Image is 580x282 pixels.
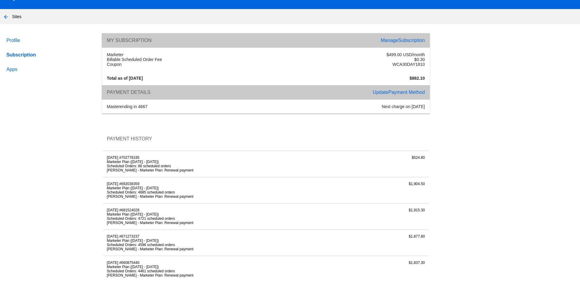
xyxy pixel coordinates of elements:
div: [DATE] #660875440 [103,261,320,277]
span: Payment Details [107,90,151,95]
li: Scheduled Orders: 4596 scheduled orders [107,243,317,247]
li: [PERSON_NAME] - Marketer Plan: Renewal payment [107,273,317,277]
div: $0.30 [266,57,428,62]
div: [DATE] #681524028 [103,208,320,225]
li: Marketer Plan ([DATE] - [DATE]) [107,186,317,190]
mat-icon: arrow_back [2,13,10,21]
li: Marketer Plan ([DATE] - [DATE]) [107,265,317,269]
a: Subscription [5,48,92,62]
a: ManageSubscription [381,38,425,43]
div: Billable Scheduled Order Fee [103,57,266,62]
div: $1,837.30 [320,261,428,277]
span: Subscription [398,38,425,43]
li: Marketer Plan ([DATE] - [DATE]) [107,160,317,164]
span: Payment Method [388,90,425,95]
strong: $882.10 [410,76,425,81]
li: [PERSON_NAME] - Marketer Plan: Renewal payment [107,194,317,199]
li: Marketer Plan ([DATE] - [DATE]) [107,239,317,243]
strong: Total as of [DATE] [107,76,143,81]
div: [DATE] #692038359 [103,182,320,199]
li: [PERSON_NAME] - Marketer Plan: Renewal payment [107,221,317,225]
div: $524.80 [320,155,428,172]
div: $1,915.30 [320,208,428,225]
span: master [107,104,120,109]
span: My Subscription [107,38,152,43]
div: $499.00 USD/month [266,52,428,57]
div: [DATE] #671273237 [103,234,320,251]
li: Scheduled Orders: 4685 scheduled orders [107,190,317,194]
div: WCA30DAY1810 [266,62,428,67]
a: UpdatePayment Method [373,90,425,95]
div: Coupon [103,62,266,67]
li: Marketer Plan ([DATE] - [DATE]) [107,212,317,216]
div: Next charge on [DATE] [266,104,428,109]
div: ending in 4667 [103,104,266,109]
li: Scheduled Orders: 4721 scheduled orders [107,216,317,221]
a: Apps [5,62,92,77]
div: $1,904.50 [320,182,428,199]
div: [DATE] #702778195 [103,155,320,172]
a: Profile [5,33,92,48]
li: [PERSON_NAME] - Marketer Plan: Renewal payment [107,168,317,172]
div: $1,877.80 [320,234,428,251]
li: Scheduled Orders: 86 scheduled orders [107,164,317,168]
span: Payment History [107,136,152,141]
div: Marketer [103,52,266,57]
li: Scheduled Orders: 4461 scheduled orders [107,269,317,273]
li: [PERSON_NAME] - Marketer Plan: Renewal payment [107,247,317,251]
